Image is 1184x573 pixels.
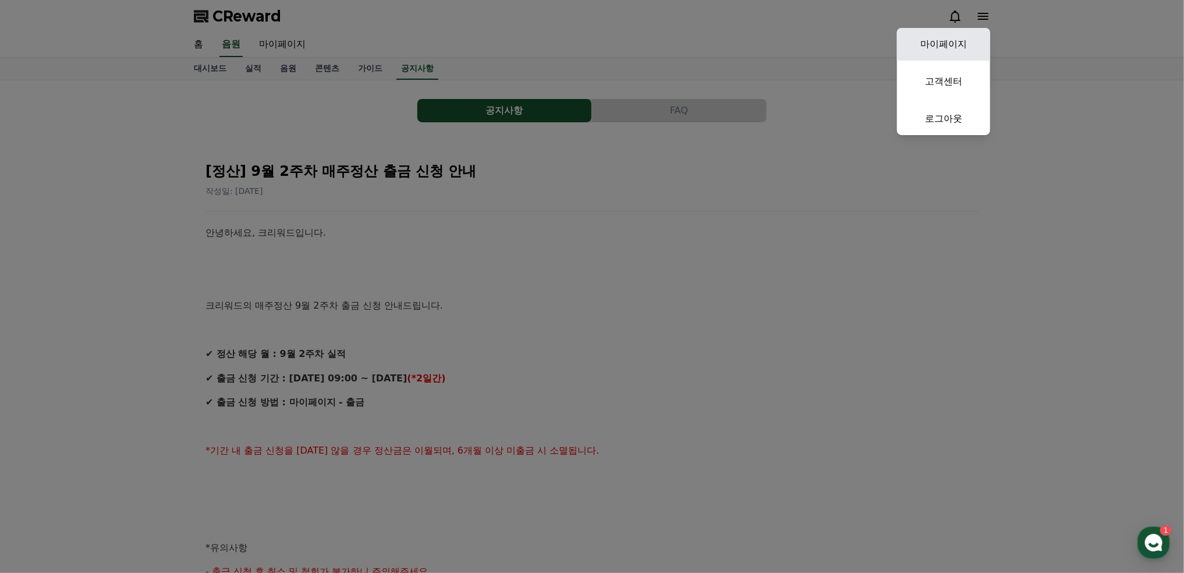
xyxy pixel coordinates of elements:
a: 로그아웃 [897,102,990,135]
a: 마이페이지 [897,28,990,61]
a: 설정 [150,369,224,398]
span: 홈 [37,387,44,396]
button: 마이페이지 고객센터 로그아웃 [897,28,990,135]
a: 고객센터 [897,65,990,98]
a: 1대화 [77,369,150,398]
span: 설정 [180,387,194,396]
a: 홈 [3,369,77,398]
span: 대화 [107,387,120,397]
span: 1 [118,369,122,378]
